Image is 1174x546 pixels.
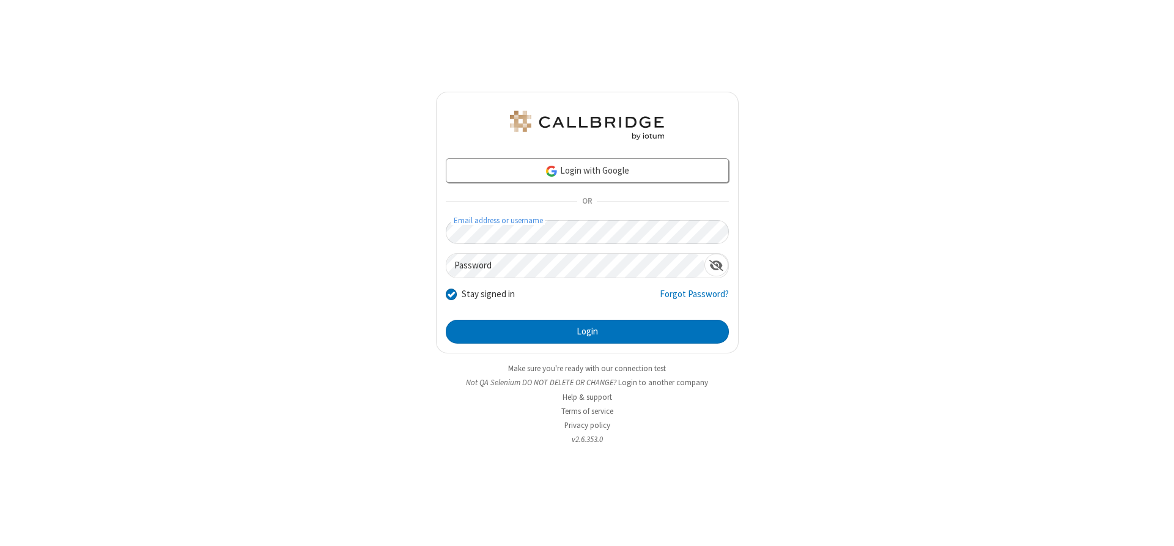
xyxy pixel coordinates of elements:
[561,406,613,416] a: Terms of service
[508,111,666,140] img: QA Selenium DO NOT DELETE OR CHANGE
[446,158,729,183] a: Login with Google
[446,320,729,344] button: Login
[563,392,612,402] a: Help & support
[660,287,729,311] a: Forgot Password?
[462,287,515,301] label: Stay signed in
[577,193,597,210] span: OR
[618,377,708,388] button: Login to another company
[564,420,610,430] a: Privacy policy
[704,254,728,276] div: Show password
[436,433,739,445] li: v2.6.353.0
[446,220,729,244] input: Email address or username
[508,363,666,374] a: Make sure you're ready with our connection test
[436,377,739,388] li: Not QA Selenium DO NOT DELETE OR CHANGE?
[446,254,704,278] input: Password
[545,164,558,178] img: google-icon.png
